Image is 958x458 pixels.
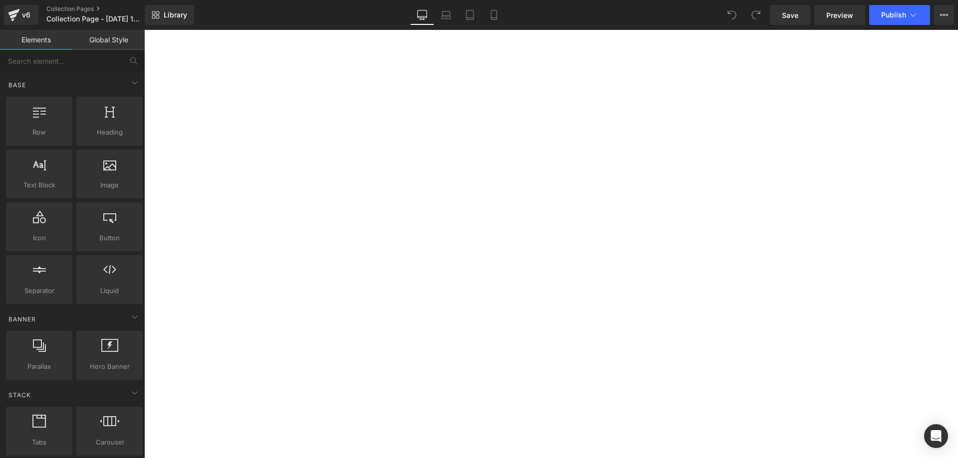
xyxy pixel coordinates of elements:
a: Laptop [434,5,458,25]
span: Text Block [9,180,69,190]
span: Collection Page - [DATE] 13:07:24 [46,15,142,23]
a: Preview [814,5,865,25]
span: Parallax [9,361,69,372]
span: Button [79,233,140,243]
span: Publish [881,11,906,19]
span: Image [79,180,140,190]
button: More [934,5,954,25]
span: Preview [826,10,853,20]
span: Separator [9,286,69,296]
span: Save [782,10,798,20]
a: Mobile [482,5,506,25]
span: Hero Banner [79,361,140,372]
a: Global Style [72,30,145,50]
a: Collection Pages [46,5,161,13]
span: Base [7,80,27,90]
span: Row [9,127,69,138]
span: Stack [7,390,32,400]
button: Undo [722,5,742,25]
button: Publish [869,5,930,25]
div: v6 [20,8,32,21]
div: Open Intercom Messenger [924,424,948,448]
span: Liquid [79,286,140,296]
span: Heading [79,127,140,138]
span: Tabs [9,437,69,448]
span: Library [164,10,187,19]
a: Tablet [458,5,482,25]
a: v6 [4,5,38,25]
span: Icon [9,233,69,243]
button: Redo [746,5,766,25]
span: Carousel [79,437,140,448]
span: Banner [7,314,37,324]
a: New Library [145,5,194,25]
a: Desktop [410,5,434,25]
